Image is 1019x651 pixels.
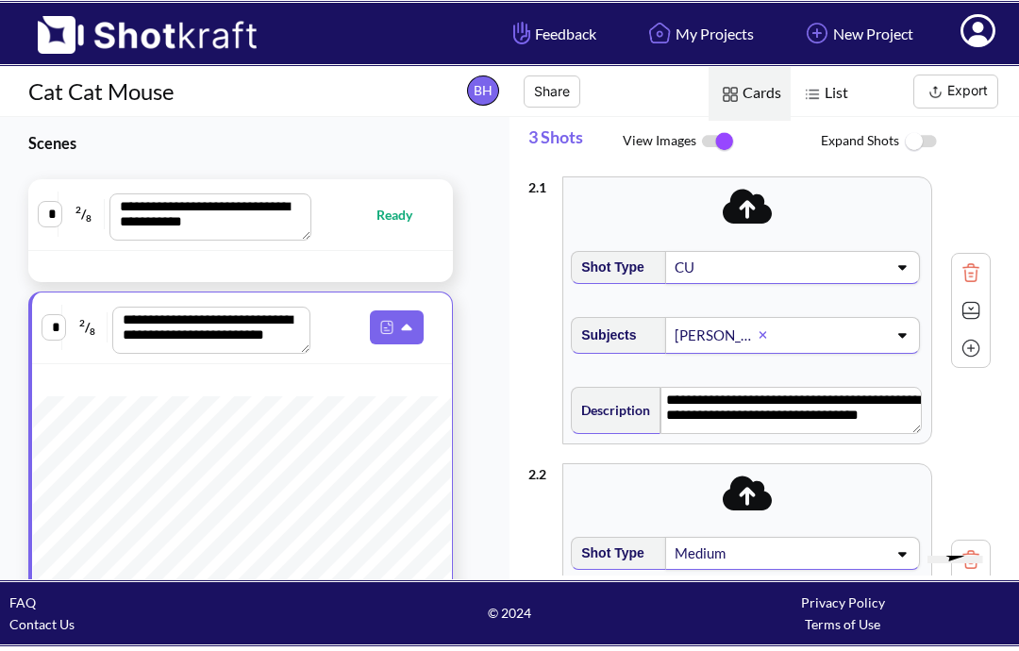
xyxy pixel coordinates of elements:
img: ToggleOff Icon [899,122,942,162]
img: Trash Icon [957,545,985,574]
span: 8 [90,325,95,337]
div: CU [673,255,776,280]
span: 3 Shots [528,117,623,167]
span: Subjects [572,320,636,351]
img: Export Icon [924,80,947,104]
img: Trash Icon [957,259,985,287]
span: View Images [623,122,821,161]
a: FAQ [9,594,36,610]
img: Card Icon [718,82,743,107]
div: 2 . 2 [528,454,553,485]
span: © 2024 [342,602,676,624]
div: 2 . 1 [528,167,553,198]
span: Cards [709,67,791,121]
span: BH [467,75,499,106]
a: New Project [787,8,927,58]
img: Pdf Icon [375,315,399,340]
div: Medium [673,541,776,566]
a: My Projects [629,8,768,58]
img: Add Icon [801,17,833,49]
span: List [791,67,858,121]
img: Add Icon [957,334,985,362]
img: Hand Icon [509,17,535,49]
img: ToggleOn Icon [696,122,739,161]
iframe: chat widget [920,556,1004,636]
img: Home Icon [643,17,676,49]
div: Terms of Use [677,613,1010,635]
span: 2 [75,204,81,215]
img: List Icon [800,82,825,107]
button: Export [913,75,998,108]
span: Feedback [509,23,596,44]
span: Expand Shots [821,122,1019,162]
span: Shot Type [572,252,644,283]
button: Share [524,75,580,108]
img: Expand Icon [957,296,985,325]
span: Shot Type [572,538,644,569]
a: Contact Us [9,616,75,632]
span: 2 [79,317,85,328]
span: Ready [376,204,431,225]
span: / [67,312,108,342]
span: 8 [86,212,92,224]
span: / [63,199,105,229]
div: Privacy Policy [677,592,1010,613]
span: Description [572,394,650,426]
h3: Scenes [28,132,462,154]
div: [PERSON_NAME] [673,323,759,348]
